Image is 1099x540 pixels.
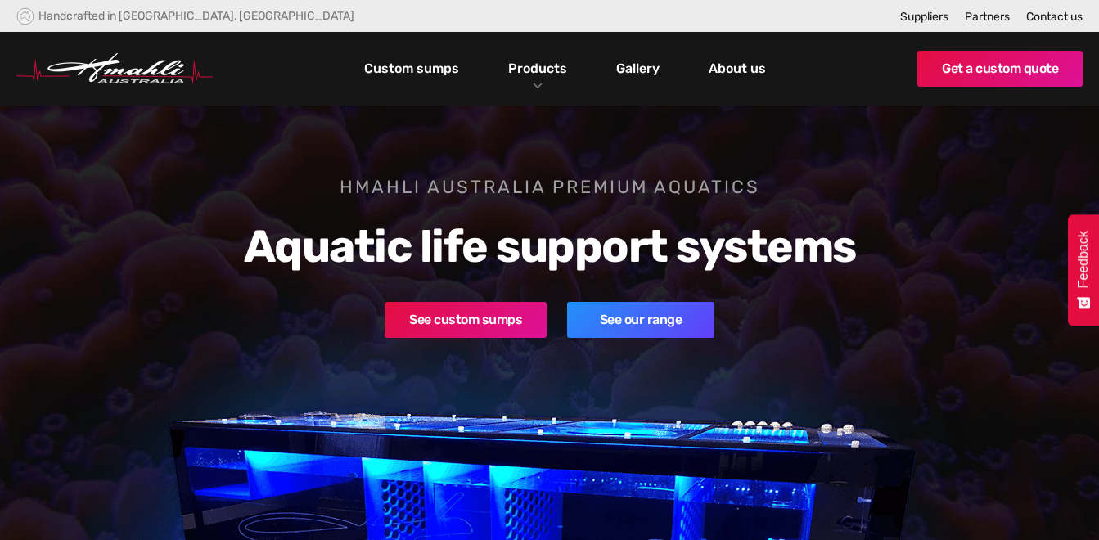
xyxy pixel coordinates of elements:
[360,55,463,83] a: Custom sumps
[900,10,948,24] a: Suppliers
[16,53,213,84] a: home
[917,51,1083,87] a: Get a custom quote
[567,302,714,338] a: See our range
[1026,10,1083,24] a: Contact us
[385,302,547,338] a: See custom sumps
[127,175,973,200] h1: Hmahli Australia premium aquatics
[1076,231,1091,288] span: Feedback
[1068,214,1099,326] button: Feedback - Show survey
[127,220,973,273] h2: Aquatic life support systems
[496,32,579,106] div: Products
[705,55,770,83] a: About us
[38,9,354,23] div: Handcrafted in [GEOGRAPHIC_DATA], [GEOGRAPHIC_DATA]
[965,10,1010,24] a: Partners
[504,56,571,80] a: Products
[612,55,664,83] a: Gallery
[16,53,213,84] img: Hmahli Australia Logo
